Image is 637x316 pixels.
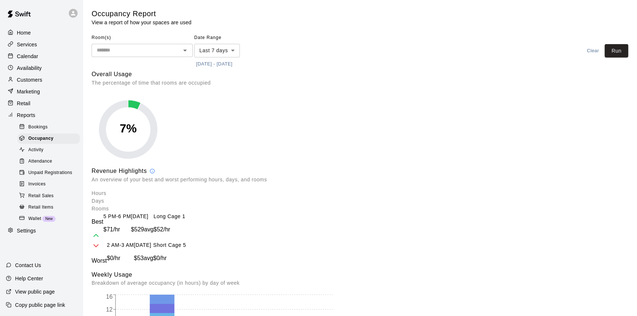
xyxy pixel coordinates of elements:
div: Retail Items [18,202,80,213]
p: $ 0 /hr [153,255,186,262]
button: [DATE] - [DATE] [194,58,234,70]
a: Marketing [6,86,77,97]
p: Services [17,41,37,48]
div: Activity [18,145,80,155]
a: Activity [18,145,83,156]
p: Days [92,197,628,205]
div: Bookings [18,122,80,132]
h6: Overall Usage [92,70,628,79]
h6: Revenue Highlights [92,166,147,176]
span: Retail Sales [28,192,54,200]
p: View public page [15,288,55,295]
a: Attendance [18,156,83,167]
p: Calendar [17,53,38,60]
p: An overview of your best and worst performing hours, days, and rooms [92,176,628,184]
span: Retail Items [28,204,53,211]
div: Invoices [18,179,80,189]
span: Date Range [194,32,259,44]
p: Home [17,29,31,36]
div: Attendance [18,156,80,167]
button: Clear [581,44,605,58]
svg: Revenue calculations are estimates and should only be used to identify trends. Some discrepancies... [150,168,155,174]
tspan: 16 [106,294,113,300]
button: Open [180,45,190,56]
a: Customers [6,74,77,85]
p: Long Cage 1 [153,213,185,220]
a: Retail [6,98,77,109]
p: $ 0 /hr [107,255,134,262]
span: New [42,217,56,221]
p: Contact Us [15,262,41,269]
span: Room(s) [92,32,193,44]
p: Rooms [92,205,628,213]
p: Breakdown of average occupancy (in hours) by day of week [92,279,628,287]
p: 5 PM-6 PM [103,213,131,220]
div: Last 7 days [194,44,240,57]
a: Services [6,39,77,50]
a: Invoices [18,179,83,190]
span: Unpaid Registrations [28,169,72,177]
a: Unpaid Registrations [18,167,83,179]
p: The percentage of time that rooms are occupied [92,79,628,87]
a: Home [6,27,77,38]
div: WalletNew [18,214,80,224]
h5: Occupancy Report [92,9,191,19]
tspan: 12 [106,306,113,313]
p: [DATE] [134,241,153,249]
a: Reports [6,110,77,121]
p: Short Cage 5 [153,241,186,249]
p: [DATE] [131,213,153,220]
p: Settings [17,227,36,234]
p: Marketing [17,88,40,95]
p: Availability [17,64,42,72]
span: Invoices [28,181,46,188]
p: $ 52 /hr [153,226,185,233]
a: Calendar [6,51,77,62]
p: $ 71 /hr [103,226,131,233]
a: Settings [6,226,77,237]
p: $ 529 avg [131,226,153,233]
span: Bookings [28,124,48,131]
h6: Weekly Usage [92,270,628,280]
p: Reports [17,111,35,119]
p: Help Center [15,275,43,282]
p: 2 AM-3 AM [107,241,134,249]
a: Retail Sales [18,190,83,202]
a: Availability [6,63,77,74]
div: Retail Sales [18,191,80,201]
a: WalletNew [18,213,83,224]
a: Bookings [18,121,83,133]
p: Copy public page link [15,301,65,309]
button: Run [605,44,628,58]
span: Occupancy [28,135,53,142]
p: Best [92,219,103,225]
div: Occupancy [18,134,80,144]
span: Attendance [28,158,52,165]
p: View a report of how your spaces are used [92,19,191,26]
a: Retail Items [18,202,83,213]
p: $ 53 avg [134,255,153,262]
div: Unpaid Registrations [18,168,80,178]
p: Hours [92,189,628,197]
p: Worst [92,258,107,264]
span: Wallet [28,215,41,223]
span: Activity [28,146,43,154]
p: Retail [17,100,31,107]
text: 7 % [120,122,136,135]
p: Customers [17,76,42,84]
a: Occupancy [18,133,83,144]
